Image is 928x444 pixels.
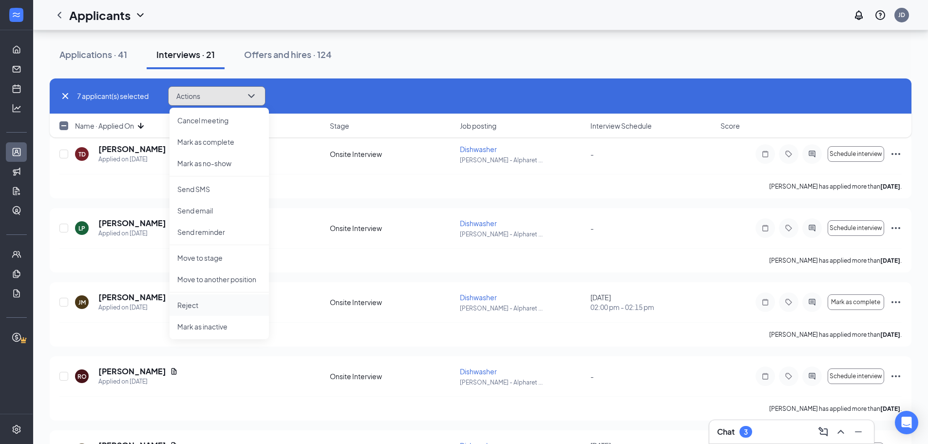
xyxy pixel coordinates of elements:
[880,405,900,412] b: [DATE]
[98,144,166,154] h5: [PERSON_NAME]
[330,121,349,131] span: Stage
[330,297,454,307] div: Onsite Interview
[759,372,771,380] svg: Note
[330,223,454,233] div: Onsite Interview
[78,224,85,232] div: LP
[835,426,847,438] svg: ChevronUp
[769,182,902,191] p: [PERSON_NAME] has applied more than .
[890,370,902,382] svg: Ellipses
[880,331,900,338] b: [DATE]
[168,86,265,106] button: ActionsChevronDown
[177,300,261,310] p: Reject
[853,9,865,21] svg: Notifications
[177,274,261,284] p: Move to another position
[460,156,584,164] p: [PERSON_NAME] - Alpharet ...
[898,11,905,19] div: JD
[783,372,795,380] svg: Tag
[890,222,902,234] svg: Ellipses
[759,224,771,232] svg: Note
[895,411,918,434] div: Open Intercom Messenger
[828,146,884,162] button: Schedule interview
[852,426,864,438] svg: Minimize
[590,150,594,158] span: -
[828,368,884,384] button: Schedule interview
[98,229,166,238] div: Applied on [DATE]
[177,137,261,147] p: Mark as complete
[830,225,882,232] span: Schedule interview
[330,149,454,159] div: Onsite Interview
[590,372,594,381] span: -
[98,303,178,312] div: Applied on [DATE]
[880,183,900,190] b: [DATE]
[98,154,178,164] div: Applied on [DATE]
[244,48,332,60] div: Offers and hires · 124
[890,148,902,160] svg: Ellipses
[460,367,497,376] span: Dishwasher
[806,150,818,158] svg: ActiveChat
[720,121,740,131] span: Score
[78,298,86,307] div: JM
[769,330,902,339] p: [PERSON_NAME] has applied more than .
[177,184,261,194] p: Send SMS
[177,253,261,263] p: Move to stage
[11,10,21,19] svg: WorkstreamLogo
[783,224,795,232] svg: Tag
[330,371,454,381] div: Onsite Interview
[890,296,902,308] svg: Ellipses
[134,9,146,21] svg: ChevronDown
[135,120,147,132] svg: ArrowDown
[830,151,882,157] span: Schedule interview
[590,224,594,232] span: -
[769,405,902,413] p: [PERSON_NAME] has applied more than .
[460,304,584,312] p: [PERSON_NAME] - Alpharet ...
[817,426,829,438] svg: ComposeMessage
[851,424,866,440] button: Minimize
[246,90,257,102] svg: ChevronDown
[59,48,127,60] div: Applications · 41
[177,322,261,331] p: Mark as inactive
[176,93,200,99] span: Actions
[59,90,71,102] svg: Cross
[78,150,86,158] div: TD
[98,366,166,377] h5: [PERSON_NAME]
[54,9,65,21] svg: ChevronLeft
[177,227,261,237] p: Send reminder
[460,378,584,386] p: [PERSON_NAME] - Alpharet ...
[744,428,748,436] div: 3
[806,298,818,306] svg: ActiveChat
[806,372,818,380] svg: ActiveChat
[69,7,131,23] h1: Applicants
[177,116,261,125] p: Cancel meeting
[77,372,87,381] div: RO
[98,218,166,229] h5: [PERSON_NAME]
[783,150,795,158] svg: Tag
[156,48,215,60] div: Interviews · 21
[460,219,497,228] span: Dishwasher
[783,298,795,306] svg: Tag
[12,425,21,434] svg: Settings
[815,424,831,440] button: ComposeMessage
[98,292,166,303] h5: [PERSON_NAME]
[460,230,584,238] p: [PERSON_NAME] - Alpharet ...
[717,426,735,437] h3: Chat
[12,103,21,113] svg: Analysis
[77,91,149,101] span: 7 applicant(s) selected
[460,145,497,154] span: Dishwasher
[590,121,652,131] span: Interview Schedule
[170,367,178,375] svg: Document
[874,9,886,21] svg: QuestionInfo
[828,220,884,236] button: Schedule interview
[98,377,178,386] div: Applied on [DATE]
[880,257,900,264] b: [DATE]
[828,294,884,310] button: Mark as complete
[75,121,134,131] span: Name · Applied On
[460,121,496,131] span: Job posting
[759,298,771,306] svg: Note
[831,299,880,306] span: Mark as complete
[590,302,715,312] span: 02:00 pm - 02:15 pm
[806,224,818,232] svg: ActiveChat
[833,424,849,440] button: ChevronUp
[759,150,771,158] svg: Note
[177,158,261,168] p: Mark as no-show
